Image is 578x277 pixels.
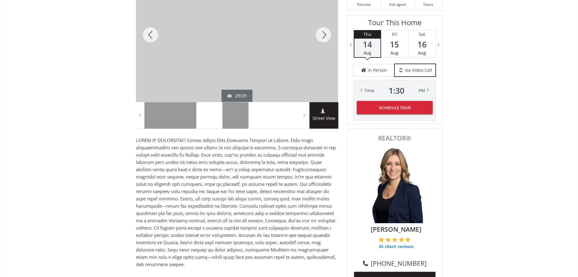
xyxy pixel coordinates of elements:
[353,18,436,30] h3: Tour This Home
[389,86,404,95] span: 1 : 30
[136,137,338,268] p: LOREM IP DOLORSITA!!! Consec Adipis Elits Doeiusmo Tempori ut Labore. Etdo magn aliquaenimadmi ve...
[228,93,246,99] div: 29/29
[392,237,397,242] img: 3 of 5 stars
[363,50,371,56] span: Aug
[350,2,378,7] span: Favorite
[408,30,436,39] div: Sat
[405,67,432,73] span: via Video Call
[390,50,398,56] span: Aug
[405,237,411,242] img: 5 of 5 stars
[384,2,411,7] span: Ask agent
[357,101,433,114] button: Schedule Tour
[364,86,425,95] div: Time PM
[418,2,439,7] span: Share
[399,237,404,242] img: 4 of 5 stars
[363,259,427,268] a: [PHONE_NUMBER]
[379,244,414,250] span: 45 client reviews
[381,30,408,39] div: Fri
[408,40,436,49] span: 16
[354,40,380,49] span: 14
[309,115,338,122] span: Street View
[385,237,391,242] img: 2 of 5 stars
[381,40,408,49] span: 15
[364,144,425,223] img: Photo of Julie Clark
[354,30,380,39] div: Thu
[354,135,435,141] span: REALTOR®
[368,67,387,73] span: in Person
[357,225,435,234] span: [PERSON_NAME]
[418,50,426,56] span: Aug
[379,237,384,242] img: 1 of 5 stars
